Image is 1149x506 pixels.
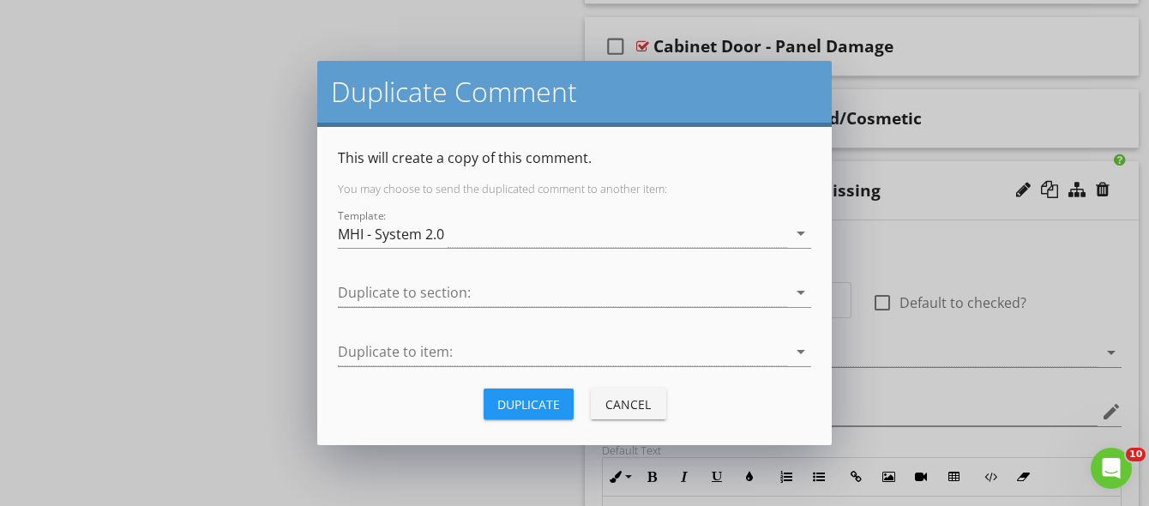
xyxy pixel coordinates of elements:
[591,389,666,419] button: Cancel
[605,395,653,413] div: Cancel
[331,75,818,109] h2: Duplicate Comment
[791,282,811,303] i: arrow_drop_down
[791,223,811,244] i: arrow_drop_down
[338,148,811,168] p: This will create a copy of this comment.
[1126,448,1146,461] span: 10
[484,389,574,419] button: Duplicate
[338,182,811,196] p: You may choose to send the duplicated comment to another item:
[791,341,811,362] i: arrow_drop_down
[1091,448,1132,489] iframe: Intercom live chat
[338,226,444,242] div: MHI - System 2.0
[497,395,560,413] div: Duplicate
